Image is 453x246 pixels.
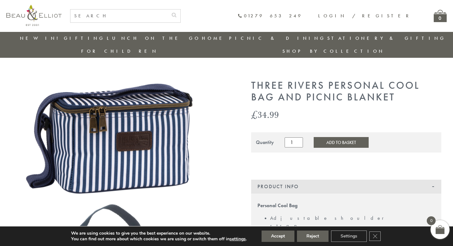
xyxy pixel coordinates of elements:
input: SEARCH [70,9,168,22]
button: Close GDPR Cookie Banner [369,231,381,241]
button: settings [230,236,246,242]
strong: Personal Cool Bag [257,202,298,209]
a: Login / Register [318,13,412,19]
a: New in! [20,35,62,41]
a: Stationery & Gifting [327,35,446,41]
button: Accept [262,231,294,242]
a: 01279 653 249 [238,13,302,19]
iframe: Secure express checkout frame [347,156,443,171]
bdi: 34.99 [251,108,279,121]
h1: Three Rivers Personal Cool Bag and Picnic Blanket [251,80,441,103]
a: Lunch On The Go [107,35,200,41]
li: Adjustable shoulder strap. [270,214,435,230]
button: Settings [331,231,367,242]
a: Home [202,35,227,41]
iframe: Secure express checkout frame [250,156,346,171]
button: Reject [297,231,329,242]
span: £ [251,108,257,121]
p: You can find out more about which cookies we are using or switch them off in . [71,236,247,242]
div: Quantity [256,140,274,145]
a: Picnic & Dining [229,35,326,41]
div: Product Info [251,180,441,194]
a: 0 [434,10,447,22]
img: logo [6,5,62,26]
span: 0 [427,216,436,225]
input: Product quantity [285,137,303,147]
button: Add to Basket [314,137,369,148]
a: Gifting [64,35,105,41]
a: Shop by collection [282,48,384,54]
a: For Children [81,48,158,54]
p: We are using cookies to give you the best experience on our website. [71,231,247,236]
